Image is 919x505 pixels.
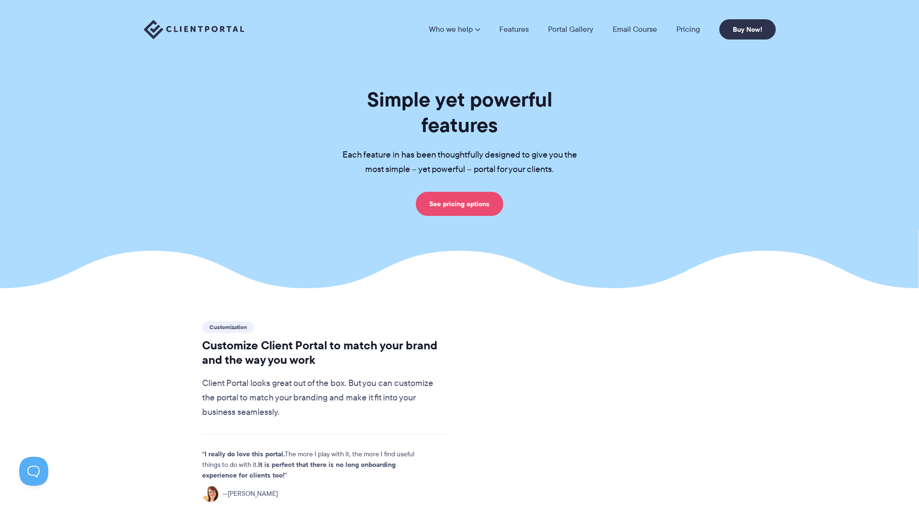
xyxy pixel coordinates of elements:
[416,192,503,216] a: See pricing options
[205,449,285,459] strong: I really do love this portal.
[499,26,529,33] a: Features
[19,457,48,486] iframe: Toggle Customer Support
[429,26,480,33] a: Who we help
[613,26,657,33] a: Email Course
[327,148,592,177] p: Each feature in has been thoughtfully designed to give you the most simple – yet powerful – porta...
[548,26,593,33] a: Portal Gallery
[202,338,446,367] h2: Customize Client Portal to match your brand and the way you work
[202,449,429,481] p: The more I play with it, the more I find useful things to do with it.
[202,459,396,480] strong: It is perfect that there is no long onboarding experience for clients too!
[202,376,446,420] p: Client Portal looks great out of the box. But you can customize the portal to match your branding...
[676,26,700,33] a: Pricing
[222,489,278,499] span: [PERSON_NAME]
[719,19,776,40] a: Buy Now!
[202,321,254,333] span: Customization
[327,87,592,138] h1: Simple yet powerful features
